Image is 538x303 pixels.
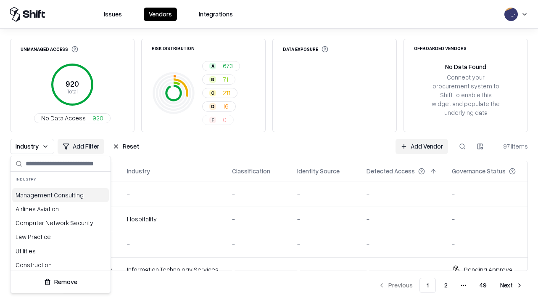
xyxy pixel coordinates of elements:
[12,202,109,216] div: Airlines Aviation
[12,230,109,244] div: Law Practice
[12,258,109,272] div: Construction
[11,186,111,271] div: Suggestions
[12,216,109,230] div: Computer Network Security
[14,274,107,290] button: Remove
[12,244,109,258] div: Utilities
[12,188,109,202] div: Management Consulting
[11,172,111,186] div: Industry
